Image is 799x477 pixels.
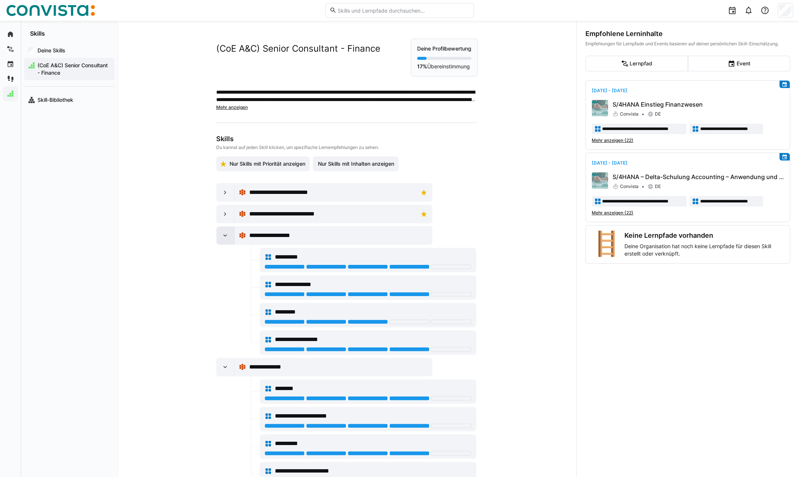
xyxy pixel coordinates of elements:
span: DE [655,184,661,189]
p: S/4HANA Einstieg Finanzwesen [613,100,784,109]
h3: Skills [216,135,476,143]
span: Nur Skills mit Priorität anzeigen [228,160,306,168]
div: Empfehlungen für Lernpfade und Events basieren auf deiner persönlichen Skill-Einschätzung. [585,41,790,47]
strong: 17% [417,63,427,69]
button: Nur Skills mit Inhalten anzeigen [313,156,399,171]
p: Deine Organisation hat noch keine Lernpfade für diesen Skill erstellt oder verknüpft. [624,243,784,257]
h2: (CoE A&C) Senior Consultant - Finance [216,43,380,54]
h3: Keine Lernpfade vorhanden [624,231,784,240]
span: [DATE] - [DATE] [592,88,627,93]
p: Übereinstimmung [417,63,471,70]
p: S/4HANA – Delta-Schulung Accounting – Anwendung und Customizing [613,172,784,181]
div: 🪜 [592,231,621,257]
span: Convista [620,184,639,189]
img: S/4HANA – Delta-Schulung Accounting – Anwendung und Customizing [592,172,608,189]
span: Mehr anzeigen [216,104,248,110]
span: DE [655,111,661,117]
p: Deine Profilbewertung [417,45,471,52]
span: Mehr anzeigen (22) [592,137,633,143]
span: (CoE A&C) Senior Consultant - Finance [36,62,111,77]
span: Mehr anzeigen (22) [592,210,633,216]
img: S/4HANA Einstieg Finanzwesen [592,100,608,116]
span: Nur Skills mit Inhalten anzeigen [316,160,395,168]
button: Nur Skills mit Priorität anzeigen [216,156,310,171]
input: Skills und Lernpfade durchsuchen… [337,7,470,14]
p: Du kannst auf jeden Skill klicken, um spezifische Lernempfehlungen zu sehen. [216,145,476,150]
span: Convista [620,111,639,117]
eds-button-option: Event [688,56,790,71]
div: Empfohlene Lerninhalte [585,30,790,38]
span: [DATE] - [DATE] [592,160,627,166]
eds-button-option: Lernpfad [585,56,688,71]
